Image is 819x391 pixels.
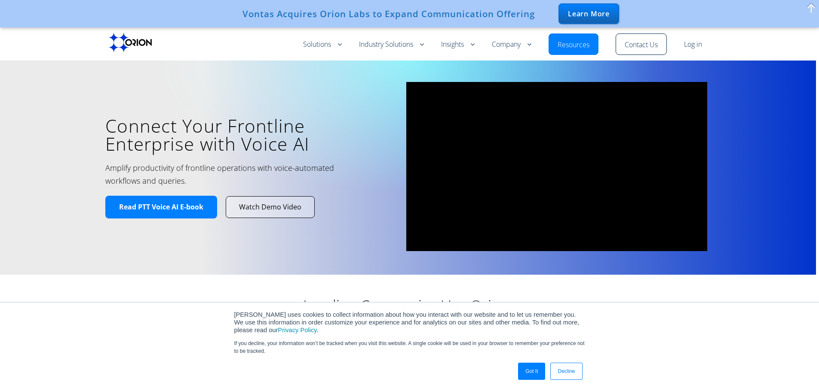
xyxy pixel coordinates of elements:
h2: Amplify productivity of frontline operations with voice-automated workflows and queries. [105,161,363,187]
img: Orion labs Black logo [109,33,152,52]
a: Contact Us [625,40,658,50]
a: Log in [684,39,702,50]
span: [PERSON_NAME] uses cookies to collect information about how you interact with our website and to ... [234,311,580,333]
p: If you decline, your information won’t be tracked when you visit this website. A single cookie wi... [234,339,585,355]
span: Read PTT Voice AI E-book [119,203,203,212]
span: Watch Demo Video [239,203,301,212]
h2: Leading Companies Use Orion [234,296,578,315]
div: Learn More [558,3,619,24]
a: Privacy Policy [278,327,316,333]
a: Got It [518,363,545,380]
div: Vontas Acquires Orion Labs to Expand Communication Offering [242,9,535,19]
h1: Connect Your Frontline Enterprise with Voice AI [105,117,393,153]
iframe: vimeo Video Player [406,82,707,251]
a: Solutions [303,39,342,50]
iframe: Chat Widget [776,350,819,391]
a: Company [492,39,531,50]
a: Industry Solutions [359,39,424,50]
a: Resources [558,40,589,50]
a: Read PTT Voice AI E-book [105,196,217,218]
a: Insights [441,39,475,50]
a: Watch Demo Video [226,197,314,218]
a: Decline [550,363,582,380]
